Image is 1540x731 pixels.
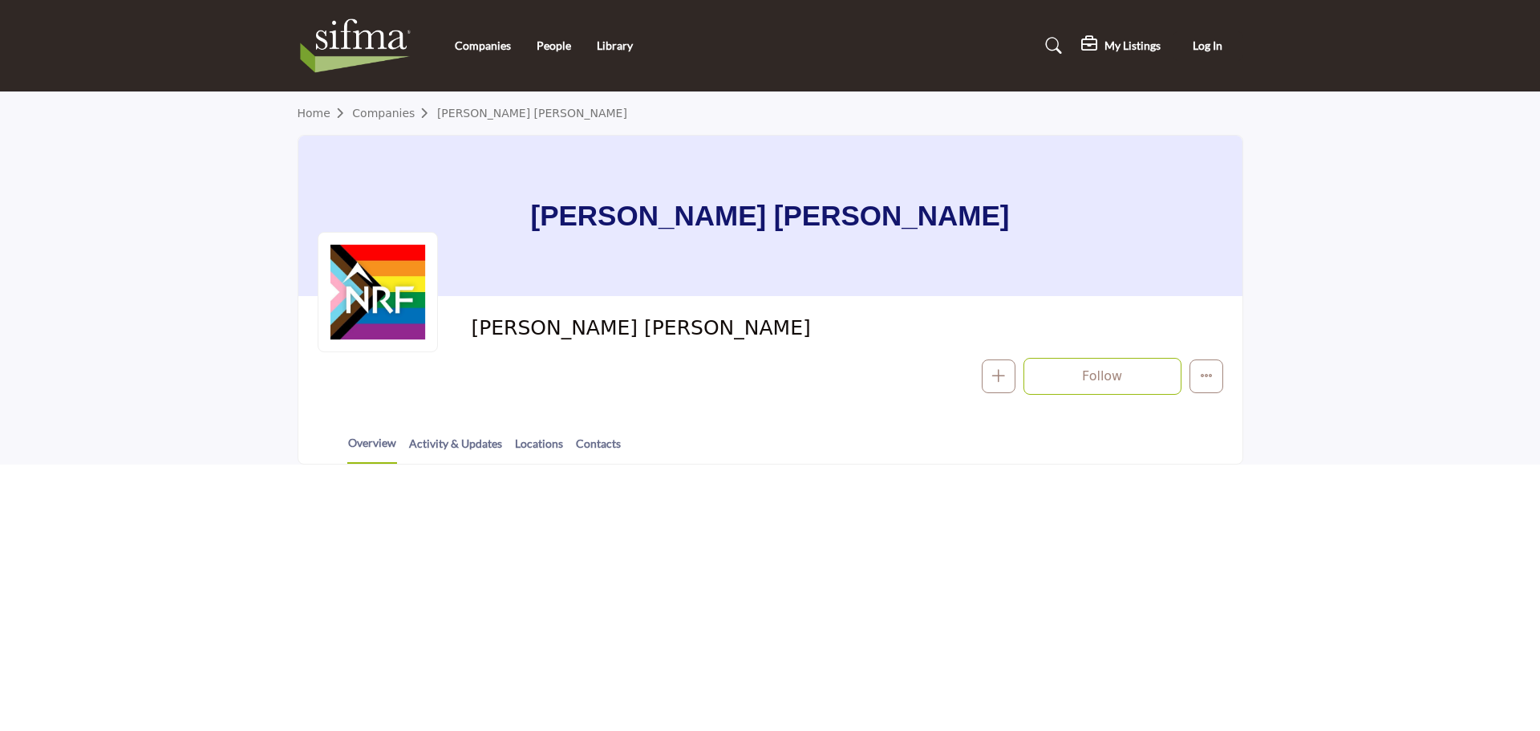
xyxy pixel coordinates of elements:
[298,14,422,78] img: site Logo
[1193,39,1222,52] span: Log In
[531,136,1010,296] h1: [PERSON_NAME] [PERSON_NAME]
[1081,36,1161,55] div: My Listings
[1104,39,1161,53] h5: My Listings
[471,315,833,342] span: Norton Rose Fulbright
[1030,33,1072,59] a: Search
[537,39,571,52] a: People
[347,434,397,464] a: Overview
[437,107,627,120] a: [PERSON_NAME] [PERSON_NAME]
[298,107,353,120] a: Home
[408,435,503,463] a: Activity & Updates
[352,107,437,120] a: Companies
[1189,359,1223,393] button: More details
[514,435,564,463] a: Locations
[597,39,633,52] a: Library
[1173,31,1243,61] button: Log In
[575,435,622,463] a: Contacts
[455,39,511,52] a: Companies
[1023,358,1181,395] button: Follow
